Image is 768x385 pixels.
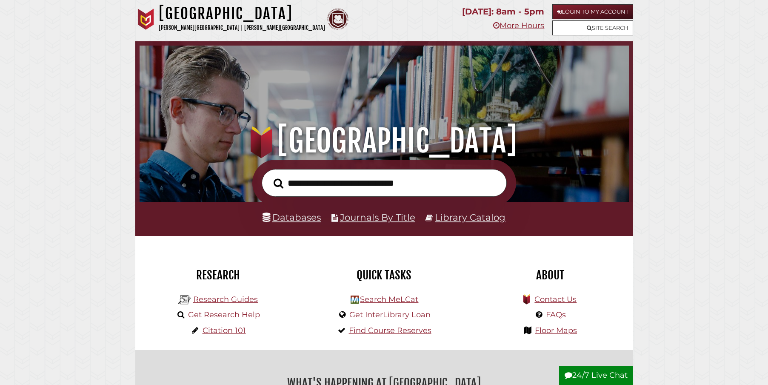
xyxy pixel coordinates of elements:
a: Login to My Account [552,4,633,19]
a: Get Research Help [188,310,260,319]
a: Library Catalog [435,212,505,223]
p: [DATE]: 8am - 5pm [462,4,544,19]
a: Floor Maps [535,326,577,335]
h2: About [474,268,627,282]
h2: Quick Tasks [308,268,461,282]
img: Hekman Library Logo [351,296,359,304]
p: [PERSON_NAME][GEOGRAPHIC_DATA] | [PERSON_NAME][GEOGRAPHIC_DATA] [159,23,325,33]
a: Databases [263,212,321,223]
a: Find Course Reserves [349,326,431,335]
img: Calvin University [135,9,157,30]
img: Hekman Library Logo [178,293,191,306]
a: Citation 101 [203,326,246,335]
a: Site Search [552,20,633,35]
h1: [GEOGRAPHIC_DATA] [159,4,325,23]
a: Journals By Title [340,212,415,223]
a: FAQs [546,310,566,319]
a: More Hours [493,21,544,30]
a: Contact Us [534,295,577,304]
img: Calvin Theological Seminary [327,9,348,30]
a: Search MeLCat [360,295,418,304]
a: Get InterLibrary Loan [349,310,431,319]
h1: [GEOGRAPHIC_DATA] [151,122,617,160]
i: Search [274,178,283,189]
a: Research Guides [193,295,258,304]
h2: Research [142,268,295,282]
button: Search [269,176,288,191]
